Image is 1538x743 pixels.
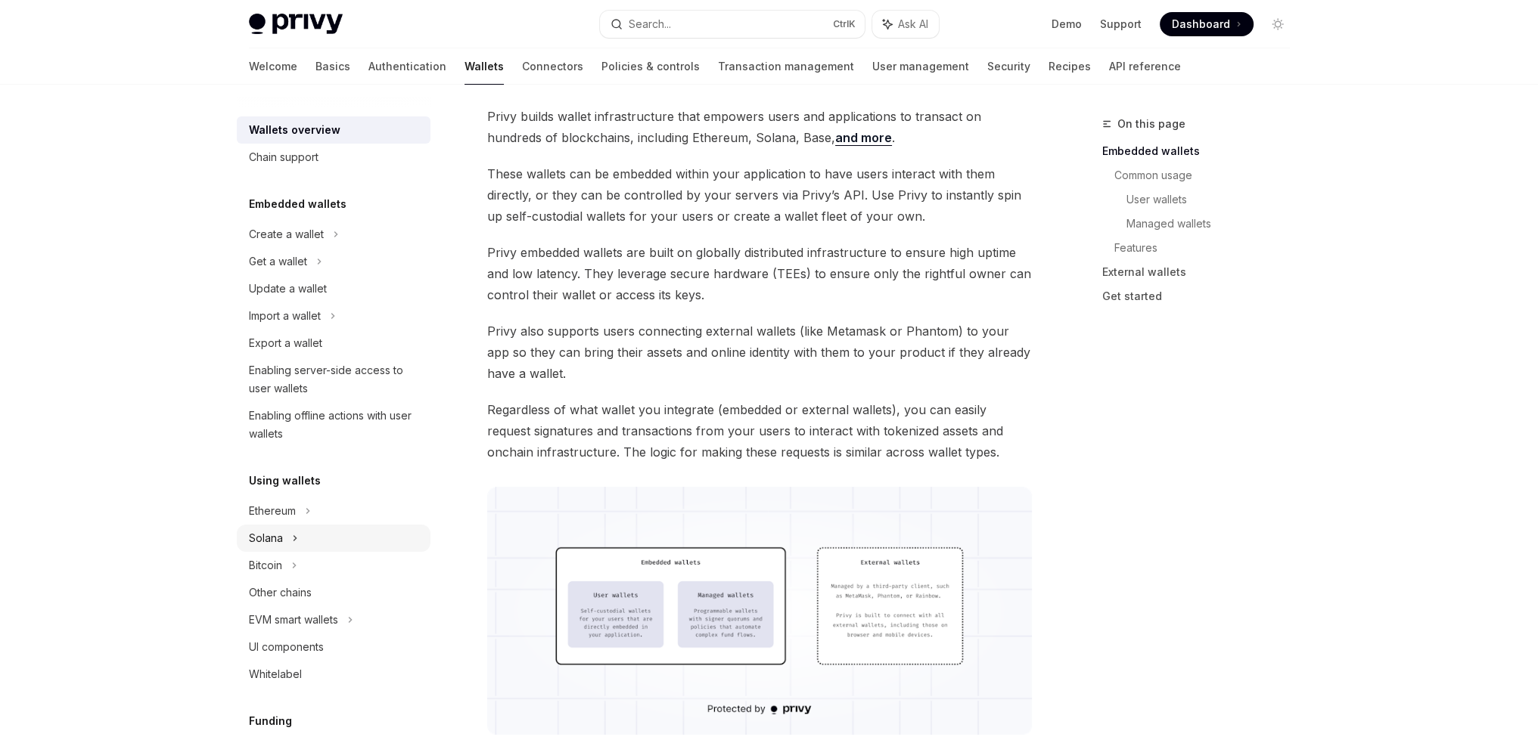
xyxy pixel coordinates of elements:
[833,18,856,30] span: Ctrl K
[718,48,854,85] a: Transaction management
[600,11,865,38] button: Search...CtrlK
[249,556,282,574] div: Bitcoin
[249,638,324,656] div: UI components
[1100,17,1142,32] a: Support
[249,307,321,325] div: Import a wallet
[237,275,430,302] a: Update a wallet
[249,280,327,298] div: Update a wallet
[987,48,1030,85] a: Security
[465,48,504,85] a: Wallets
[487,487,1033,735] img: images/walletoverview.png
[1102,260,1302,284] a: External wallets
[872,11,939,38] button: Ask AI
[1114,236,1302,260] a: Features
[1102,284,1302,308] a: Get started
[1102,139,1302,163] a: Embedded wallets
[522,48,583,85] a: Connectors
[487,106,1033,148] span: Privy builds wallet infrastructure that empowers users and applications to transact on hundreds o...
[1052,17,1082,32] a: Demo
[872,48,969,85] a: User management
[237,144,430,171] a: Chain support
[249,361,421,398] div: Enabling server-side access to user wallets
[237,357,430,402] a: Enabling server-side access to user wallets
[487,320,1033,384] span: Privy also supports users connecting external wallets (like Metamask or Phantom) to your app so t...
[249,712,292,730] h5: Funding
[237,330,430,357] a: Export a wallet
[487,163,1033,227] span: These wallets can be embedded within your application to have users interact with them directly, ...
[249,472,321,490] h5: Using wallets
[237,633,430,661] a: UI components
[249,529,283,547] div: Solana
[237,661,430,688] a: Whitelabel
[237,402,430,447] a: Enabling offline actions with user wallets
[487,399,1033,463] span: Regardless of what wallet you integrate (embedded or external wallets), you can easily request si...
[249,14,343,35] img: light logo
[1109,48,1181,85] a: API reference
[249,611,338,629] div: EVM smart wallets
[249,48,297,85] a: Welcome
[1114,163,1302,187] a: Common usage
[315,48,350,85] a: Basics
[249,502,296,520] div: Ethereum
[237,579,430,606] a: Other chains
[835,130,892,146] a: and more
[249,121,340,139] div: Wallets overview
[249,195,346,213] h5: Embedded wallets
[1126,187,1302,212] a: User wallets
[249,665,302,683] div: Whitelabel
[487,242,1033,305] span: Privy embedded wallets are built on globally distributed infrastructure to ensure high uptime and...
[1049,48,1091,85] a: Recipes
[1172,17,1230,32] span: Dashboard
[249,225,324,243] div: Create a wallet
[249,407,421,443] div: Enabling offline actions with user wallets
[249,148,318,166] div: Chain support
[249,584,312,602] div: Other chains
[629,15,671,33] div: Search...
[249,334,322,352] div: Export a wallet
[368,48,446,85] a: Authentication
[1266,12,1290,36] button: Toggle dark mode
[249,252,307,271] div: Get a wallet
[601,48,700,85] a: Policies & controls
[237,116,430,144] a: Wallets overview
[1126,212,1302,236] a: Managed wallets
[898,17,928,32] span: Ask AI
[1160,12,1254,36] a: Dashboard
[1117,115,1185,133] span: On this page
